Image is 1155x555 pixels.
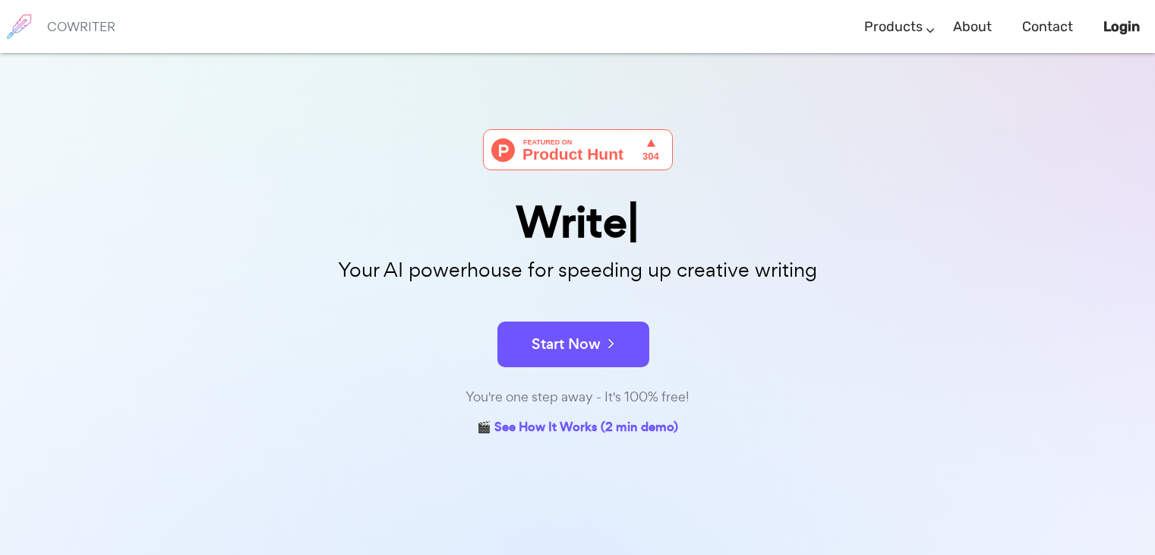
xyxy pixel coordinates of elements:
[497,322,649,367] button: Start Now
[1103,18,1140,35] b: Login
[198,386,958,408] div: You're one step away - It's 100% free!
[477,417,678,440] a: 🎬 See How It Works (2 min demo)
[864,5,923,49] a: Products
[1022,5,1073,49] a: Contact
[953,5,992,49] a: About
[483,129,673,170] img: Cowriter - Your AI buddy for speeding up creative writing | Product Hunt
[198,201,958,244] div: Write
[47,20,115,33] h6: COWRITER
[1103,5,1140,49] a: Login
[198,254,958,287] p: Your AI powerhouse for speeding up creative writing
